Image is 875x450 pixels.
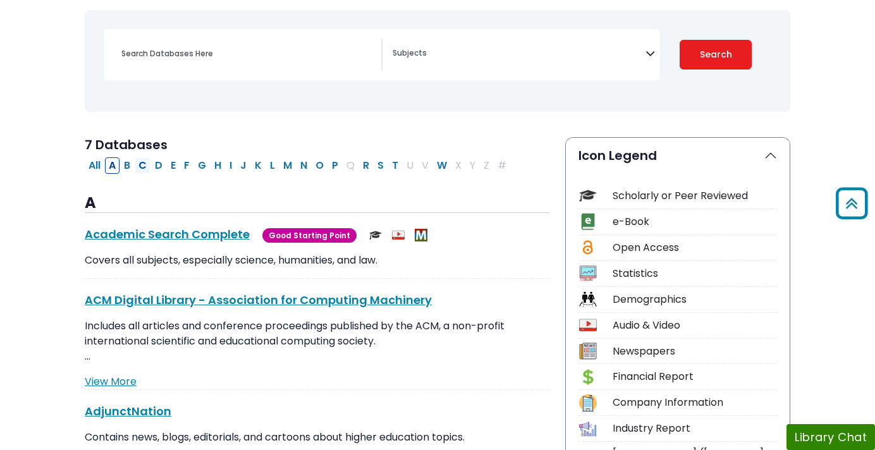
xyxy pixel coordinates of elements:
img: MeL (Michigan electronic Library) [415,229,427,241]
div: Scholarly or Peer Reviewed [613,188,777,204]
img: Icon e-Book [579,213,596,230]
img: Scholarly or Peer Reviewed [369,229,382,241]
button: Filter Results N [297,157,311,174]
button: Filter Results C [135,157,150,174]
img: Icon Scholarly or Peer Reviewed [579,187,596,204]
a: Back to Top [831,193,872,214]
button: Filter Results J [236,157,250,174]
button: Filter Results D [151,157,166,174]
button: Filter Results H [211,157,225,174]
img: Audio & Video [392,229,405,241]
div: Alpha-list to filter by first letter of database name [85,157,511,172]
button: Filter Results L [266,157,279,174]
button: Filter Results E [167,157,180,174]
div: Financial Report [613,369,777,384]
div: Open Access [613,240,777,255]
button: Filter Results S [374,157,388,174]
button: Filter Results I [226,157,236,174]
div: Industry Report [613,421,777,436]
img: Icon Industry Report [579,420,596,437]
img: Icon Audio & Video [579,317,596,334]
input: Search database by title or keyword [114,44,381,63]
button: Filter Results W [433,157,451,174]
button: Filter Results K [251,157,266,174]
p: Includes all articles and conference proceedings published by the ACM, a non-profit international... [85,319,550,364]
img: Icon Open Access [580,239,596,256]
button: Filter Results R [359,157,373,174]
button: Icon Legend [566,138,790,173]
button: Filter Results M [279,157,296,174]
button: Filter Results F [180,157,193,174]
div: Statistics [613,266,777,281]
nav: Search filters [85,10,790,112]
button: Filter Results P [328,157,342,174]
div: Demographics [613,292,777,307]
a: View More [85,374,137,389]
button: Library Chat [786,424,875,450]
p: Contains news, blogs, editorials, and cartoons about higher education topics. [85,430,550,445]
span: Good Starting Point [262,228,357,243]
p: Covers all subjects, especially science, humanities, and law. [85,253,550,268]
button: All [85,157,104,174]
button: Filter Results G [194,157,210,174]
a: ACM Digital Library - Association for Computing Machinery [85,292,432,308]
img: Icon Statistics [579,265,596,282]
span: 7 Databases [85,136,168,154]
textarea: Search [393,49,646,59]
button: Filter Results T [388,157,402,174]
button: Filter Results B [120,157,134,174]
h3: A [85,194,550,213]
div: Audio & Video [613,318,777,333]
a: AdjunctNation [85,403,171,419]
button: Submit for Search Results [680,40,752,70]
img: Icon Company Information [579,394,596,411]
img: Icon Demographics [579,291,596,308]
img: Icon Financial Report [579,368,596,386]
div: Newspapers [613,344,777,359]
div: Company Information [613,395,777,410]
img: Icon Newspapers [579,343,596,360]
a: Academic Search Complete [85,226,250,242]
div: e-Book [613,214,777,229]
button: Filter Results A [105,157,119,174]
button: Filter Results O [312,157,327,174]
